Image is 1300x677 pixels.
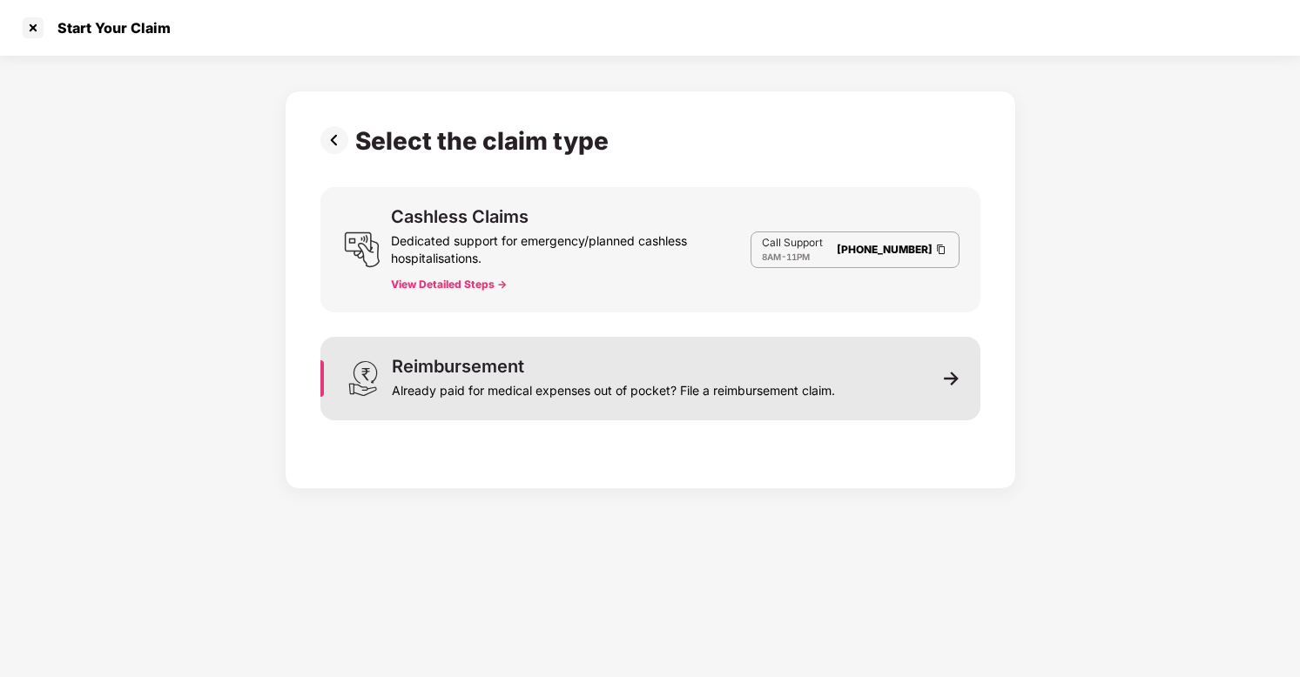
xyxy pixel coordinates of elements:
[392,375,835,399] div: Already paid for medical expenses out of pocket? File a reimbursement claim.
[392,358,524,375] div: Reimbursement
[391,278,507,292] button: View Detailed Steps ->
[320,126,355,154] img: svg+xml;base64,PHN2ZyBpZD0iUHJldi0zMngzMiIgeG1sbnM9Imh0dHA6Ly93d3cudzMub3JnLzIwMDAvc3ZnIiB3aWR0aD...
[355,126,616,156] div: Select the claim type
[762,251,781,262] span: 8AM
[934,242,948,257] img: Clipboard Icon
[344,231,381,268] img: svg+xml;base64,PHN2ZyB3aWR0aD0iMjQiIGhlaWdodD0iMjUiIHZpZXdCb3g9IjAgMCAyNCAyNSIgZmlsbD0ibm9uZSIgeG...
[944,371,960,386] img: svg+xml;base64,PHN2ZyB3aWR0aD0iMTEiIGhlaWdodD0iMTEiIHZpZXdCb3g9IjAgMCAxMSAxMSIgZmlsbD0ibm9uZSIgeG...
[786,251,810,262] span: 11PM
[837,243,933,256] a: [PHONE_NUMBER]
[47,19,171,37] div: Start Your Claim
[762,236,823,250] p: Call Support
[345,360,381,397] img: svg+xml;base64,PHN2ZyB3aWR0aD0iMjQiIGhlaWdodD0iMzEiIHZpZXdCb3g9IjAgMCAyNCAzMSIgZmlsbD0ibm9uZSIgeG...
[762,250,823,264] div: -
[391,225,750,267] div: Dedicated support for emergency/planned cashless hospitalisations.
[391,208,529,225] div: Cashless Claims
